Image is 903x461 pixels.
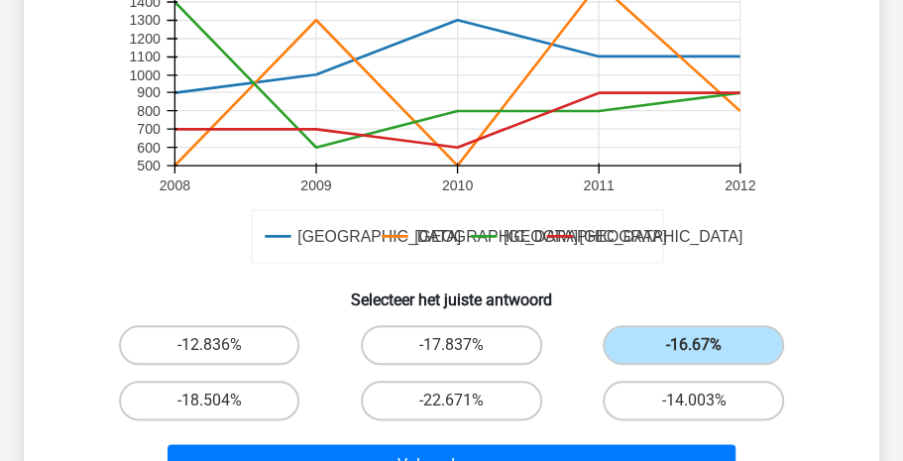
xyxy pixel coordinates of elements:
[300,177,331,193] text: 2009
[504,228,667,246] text: [GEOGRAPHIC_DATA]
[137,158,161,173] text: 500
[119,381,300,420] label: -18.504%
[129,31,160,47] text: 1200
[603,381,784,420] label: -14.003%
[361,381,542,420] label: -22.671%
[137,121,161,137] text: 700
[579,228,742,246] text: [GEOGRAPHIC_DATA]
[603,325,784,365] label: -16.67%
[414,228,578,246] text: [GEOGRAPHIC_DATA]
[119,325,300,365] label: -12.836%
[361,325,542,365] label: -17.837%
[137,103,161,119] text: 800
[725,177,755,193] text: 2012
[129,49,160,64] text: 1100
[297,228,461,246] text: [GEOGRAPHIC_DATA]
[137,84,161,100] text: 900
[56,275,847,309] h6: Selecteer het juiste antwoord
[583,177,614,193] text: 2011
[129,12,160,28] text: 1300
[160,177,190,193] text: 2008
[442,177,473,193] text: 2010
[137,139,161,155] text: 600
[129,67,160,83] text: 1000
